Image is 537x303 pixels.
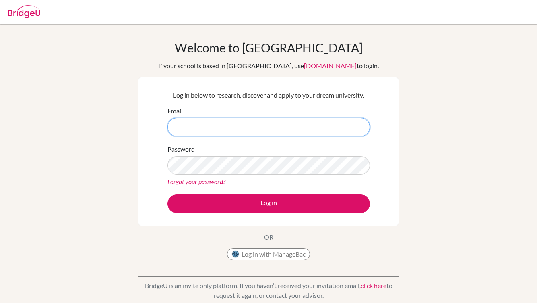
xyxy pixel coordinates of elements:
[167,178,225,185] a: Forgot your password?
[167,106,183,116] label: Email
[158,61,379,71] div: If your school is based in [GEOGRAPHIC_DATA], use to login.
[167,144,195,154] label: Password
[227,248,310,260] button: Log in with ManageBac
[175,40,363,55] h1: Welcome to [GEOGRAPHIC_DATA]
[138,281,399,300] p: BridgeU is an invite only platform. If you haven’t received your invitation email, to request it ...
[304,62,357,69] a: [DOMAIN_NAME]
[8,5,40,18] img: Bridge-U
[167,194,370,213] button: Log in
[361,282,386,289] a: click here
[264,232,273,242] p: OR
[167,90,370,100] p: Log in below to research, discover and apply to your dream university.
